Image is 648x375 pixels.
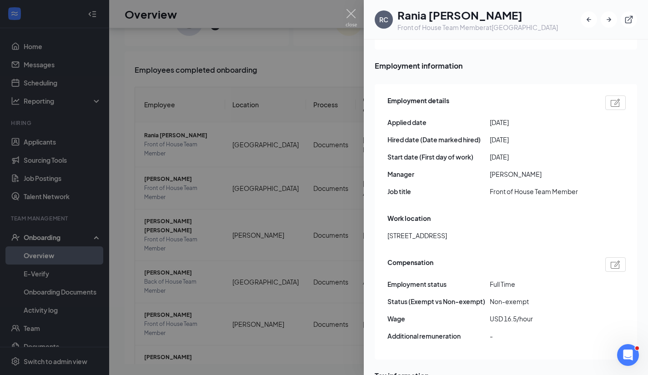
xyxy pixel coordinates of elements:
iframe: Intercom live chat [617,344,639,366]
span: Applied date [387,117,490,127]
span: Job title [387,186,490,196]
svg: ArrowLeftNew [584,15,593,24]
span: Employment status [387,279,490,289]
svg: ArrowRight [604,15,613,24]
span: Wage [387,314,490,324]
span: USD 16.5/hour [490,314,592,324]
button: ArrowLeftNew [581,11,597,28]
span: - [490,331,592,341]
span: [STREET_ADDRESS] [387,230,447,240]
span: [DATE] [490,152,592,162]
span: Additional remuneration [387,331,490,341]
span: Compensation [387,257,433,272]
span: Status (Exempt vs Non-exempt) [387,296,490,306]
span: Manager [387,169,490,179]
span: Work location [387,213,431,223]
svg: ExternalLink [624,15,633,24]
span: Employment details [387,95,449,110]
span: Full Time [490,279,592,289]
div: RC [379,15,388,24]
button: ExternalLink [621,11,637,28]
span: Front of House Team Member [490,186,592,196]
span: [DATE] [490,135,592,145]
span: [PERSON_NAME] [490,169,592,179]
h1: Rania [PERSON_NAME] [397,7,558,23]
div: Front of House Team Member at [GEOGRAPHIC_DATA] [397,23,558,32]
span: Non-exempt [490,296,592,306]
span: Hired date (Date marked hired) [387,135,490,145]
span: [DATE] [490,117,592,127]
span: Start date (First day of work) [387,152,490,162]
button: ArrowRight [601,11,617,28]
span: Employment information [375,60,637,71]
